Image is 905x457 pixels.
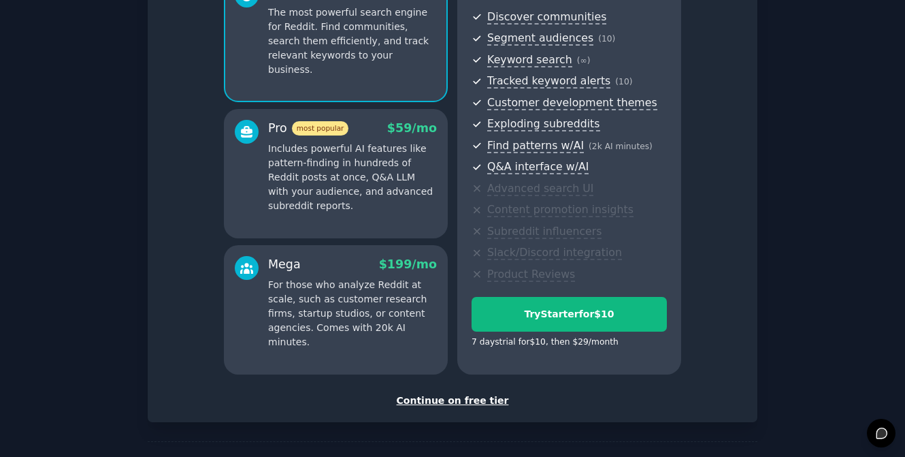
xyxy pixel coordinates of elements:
span: Find patterns w/AI [487,139,584,153]
span: Advanced search UI [487,182,593,196]
span: Q&A interface w/AI [487,160,589,174]
span: most popular [292,121,349,136]
span: ( 10 ) [598,34,615,44]
span: Customer development themes [487,96,657,110]
div: Try Starter for $10 [472,307,666,321]
p: For those who analyze Reddit at scale, such as customer research firms, startup studios, or conte... [268,278,437,349]
span: Discover communities [487,10,606,25]
span: Exploding subreddits [487,117,599,131]
div: Continue on free tier [162,394,743,408]
div: Pro [268,120,348,137]
span: $ 59 /mo [387,121,437,135]
span: Slack/Discord integration [487,246,622,260]
span: Keyword search [487,53,572,67]
span: Segment audiences [487,31,593,46]
span: ( ∞ ) [577,56,591,65]
span: ( 10 ) [615,77,632,86]
button: TryStarterfor$10 [472,297,667,332]
span: Content promotion insights [487,203,633,217]
span: $ 199 /mo [379,257,437,271]
span: Subreddit influencers [487,225,602,239]
div: 7 days trial for $10 , then $ 29 /month [472,336,619,349]
div: Mega [268,256,301,273]
span: Product Reviews [487,268,575,282]
p: The most powerful search engine for Reddit. Find communities, search them efficiently, and track ... [268,5,437,77]
span: Tracked keyword alerts [487,74,610,89]
p: Includes powerful AI features like pattern-finding in hundreds of Reddit posts at once, Q&A LLM w... [268,142,437,213]
span: ( 2k AI minutes ) [589,142,653,151]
